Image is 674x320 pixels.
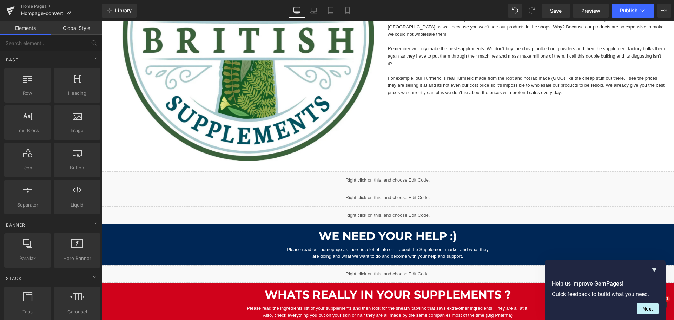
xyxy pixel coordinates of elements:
[637,303,659,314] button: Next question
[21,11,63,16] span: Hompage-convert
[5,275,22,282] span: Stack
[6,201,49,209] span: Separator
[305,4,322,18] a: Laptop
[620,8,637,13] span: Publish
[552,266,659,314] div: Help us improve GemPages!
[657,4,671,18] button: More
[56,201,98,209] span: Liquid
[573,4,609,18] a: Preview
[102,4,137,18] a: New Library
[339,4,356,18] a: Mobile
[5,222,26,228] span: Banner
[552,291,659,298] p: Quick feedback to build what you need.
[665,296,670,302] span: 1
[115,7,132,14] span: Library
[322,4,339,18] a: Tablet
[6,308,49,315] span: Tabs
[35,232,537,239] p: are doing and what we want to do and become with your help and support.
[6,164,49,171] span: Icon
[5,57,19,63] span: Base
[56,255,98,262] span: Hero Banner
[56,127,98,134] span: Image
[56,90,98,97] span: Heading
[289,4,305,18] a: Desktop
[56,308,98,315] span: Carousel
[35,225,537,232] p: Please read our homepage as there is a lot of info on it about the Supplement market and what they
[21,4,102,9] a: Home Pages
[650,266,659,274] button: Hide survey
[6,127,49,134] span: Text Block
[51,21,102,35] a: Global Style
[525,4,539,18] button: Redo
[612,4,654,18] button: Publish
[286,24,566,46] p: Remember we only make the best supplements. We don't buy the cheap bulked out powders and then th...
[35,291,537,298] p: Also, check everything you put on your skin or hair they are all made by the same companies most ...
[286,54,566,76] p: For example, our Turmeric is real Turmeric made from the root and not lab made (GMO) like the che...
[6,255,49,262] span: Parallax
[552,280,659,288] h2: Help us improve GemPages!
[508,4,522,18] button: Undo
[56,164,98,171] span: Button
[550,7,562,14] span: Save
[6,90,49,97] span: Row
[581,7,600,14] span: Preview
[35,284,537,291] p: Please read the ingredients list of your supplements and then look for the sneaky tab/link that s...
